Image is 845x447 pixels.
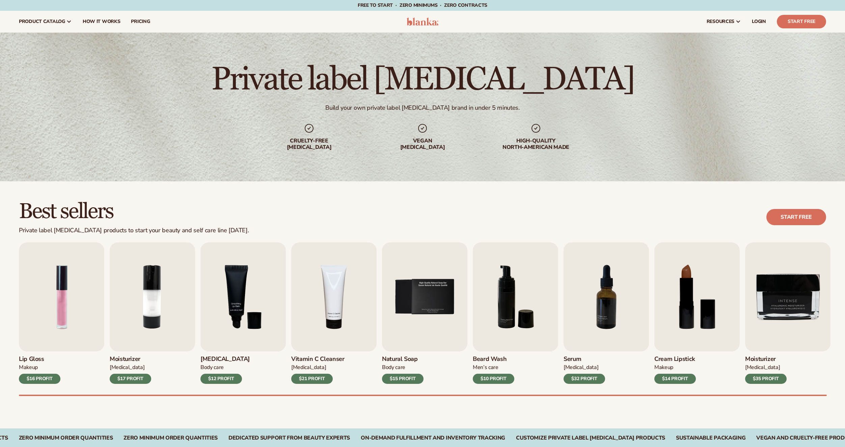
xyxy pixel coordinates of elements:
div: On-Demand Fulfillment and Inventory Tracking [361,435,505,441]
div: [MEDICAL_DATA] [110,364,151,371]
h3: Serum [564,356,605,363]
div: $16 PROFIT [19,374,60,384]
a: 1 / 9 [19,242,104,384]
div: Men’s Care [473,364,514,371]
div: SUSTAINABLE PACKAGING [676,435,745,441]
span: LOGIN [752,19,766,24]
a: 5 / 9 [382,242,467,384]
a: 6 / 9 [473,242,558,384]
h3: Cream Lipstick [654,356,696,363]
a: 2 / 9 [110,242,195,384]
div: $10 PROFIT [473,374,514,384]
div: Body Care [382,364,424,371]
div: Zero Minimum Order QuantitieS [19,435,113,441]
div: $32 PROFIT [564,374,605,384]
h3: Beard Wash [473,356,514,363]
span: Free to start · ZERO minimums · ZERO contracts [358,2,487,8]
div: $35 PROFIT [745,374,787,384]
a: Start Free [777,15,826,28]
h1: Private label [MEDICAL_DATA] [211,63,634,96]
div: [MEDICAL_DATA] [745,364,787,371]
h3: Natural Soap [382,356,424,363]
div: [MEDICAL_DATA] [564,364,605,371]
h3: Lip Gloss [19,356,60,363]
div: Private label [MEDICAL_DATA] products to start your beauty and self care line [DATE]. [19,227,249,234]
a: 4 / 9 [291,242,377,384]
a: 3 / 9 [200,242,286,384]
div: Body Care [200,364,250,371]
a: Start free [766,209,826,225]
div: $12 PROFIT [200,374,242,384]
div: $14 PROFIT [654,374,696,384]
div: Build your own private label [MEDICAL_DATA] brand in under 5 minutes. [325,104,519,112]
span: resources [707,19,734,24]
a: 7 / 9 [564,242,649,384]
div: Vegan [MEDICAL_DATA] [379,138,466,151]
div: Makeup [654,364,696,371]
a: LOGIN [746,11,771,32]
div: $15 PROFIT [382,374,424,384]
div: Zero Minimum Order QuantitieS [124,435,218,441]
a: product catalog [13,11,77,32]
span: How It Works [83,19,120,24]
div: $17 PROFIT [110,374,151,384]
div: [MEDICAL_DATA] [291,364,345,371]
a: 8 / 9 [654,242,740,384]
a: 9 / 9 [745,242,830,384]
h2: Best sellers [19,200,249,223]
div: High-quality North-american made [493,138,579,151]
a: resources [701,11,746,32]
h3: Moisturizer [110,356,151,363]
a: pricing [126,11,155,32]
div: Dedicated Support From Beauty Experts [228,435,350,441]
h3: Moisturizer [745,356,787,363]
span: product catalog [19,19,65,24]
a: How It Works [77,11,126,32]
div: CUSTOMIZE PRIVATE LABEL [MEDICAL_DATA] PRODUCTS [516,435,665,441]
h3: [MEDICAL_DATA] [200,356,250,363]
img: logo [407,18,439,26]
div: $21 PROFIT [291,374,333,384]
div: Cruelty-free [MEDICAL_DATA] [266,138,352,151]
span: pricing [131,19,150,24]
h3: Vitamin C Cleanser [291,356,345,363]
div: Makeup [19,364,60,371]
